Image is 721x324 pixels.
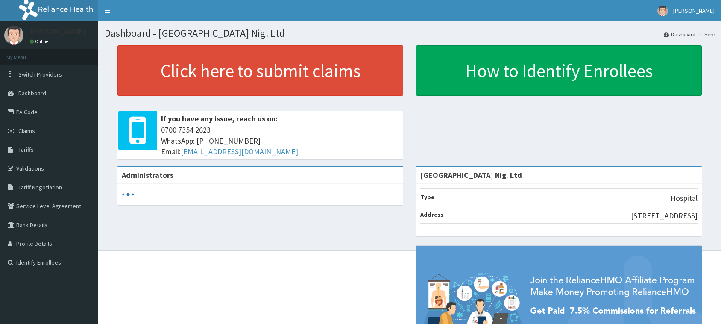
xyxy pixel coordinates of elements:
span: Tariff Negotiation [18,183,62,191]
strong: [GEOGRAPHIC_DATA] Nig. Ltd [420,170,522,180]
b: If you have any issue, reach us on: [161,114,278,124]
svg: audio-loading [122,188,135,201]
span: Tariffs [18,146,34,153]
span: 0700 7354 2623 WhatsApp: [PHONE_NUMBER] Email: [161,124,399,157]
p: [PERSON_NAME] [30,28,86,35]
a: [EMAIL_ADDRESS][DOMAIN_NAME] [181,147,298,156]
a: How to Identify Enrollees [416,45,702,96]
p: [STREET_ADDRESS] [631,210,698,221]
span: Dashboard [18,89,46,97]
b: Administrators [122,170,173,180]
li: Here [696,31,715,38]
span: Switch Providers [18,71,62,78]
a: Dashboard [664,31,695,38]
h1: Dashboard - [GEOGRAPHIC_DATA] Nig. Ltd [105,28,715,39]
a: Click here to submit claims [117,45,403,96]
a: Online [30,38,50,44]
img: User Image [657,6,668,16]
span: Claims [18,127,35,135]
span: [PERSON_NAME] [673,7,715,15]
b: Address [420,211,443,218]
b: Type [420,193,434,201]
img: User Image [4,26,23,45]
p: Hospital [671,193,698,204]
